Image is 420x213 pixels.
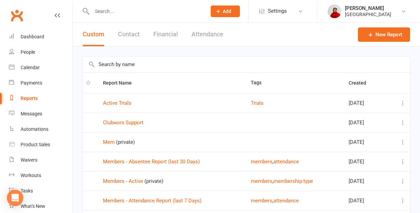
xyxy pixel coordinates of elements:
a: Reports [9,91,72,106]
button: members [251,158,272,166]
a: Workouts [9,168,72,183]
a: Calendar [9,60,72,75]
button: membership-type [273,177,313,185]
div: [GEOGRAPHIC_DATA] [345,11,391,17]
div: Open Intercom Messenger [7,190,23,206]
div: What's New [21,203,45,209]
span: , [272,198,273,204]
a: Waivers [9,152,72,168]
td: [DATE] [346,152,390,171]
td: [DATE] [346,191,390,210]
a: Automations [9,122,72,137]
div: Calendar [21,65,40,70]
a: Mem [103,139,115,145]
button: Created [349,79,374,87]
button: Custom [83,23,104,46]
a: Payments [9,75,72,91]
div: People [21,49,35,55]
button: Attendance [191,23,223,46]
a: Clubworx [8,7,25,24]
a: Dashboard [9,29,72,45]
div: Waivers [21,157,37,163]
button: Report Name [103,79,139,87]
span: (private) [116,139,135,145]
button: attendance [273,158,299,166]
div: Dashboard [21,34,44,39]
th: Tags [248,73,345,93]
button: Contact [118,23,140,46]
div: Payments [21,80,42,86]
span: , [272,178,273,184]
div: Automations [21,126,48,132]
span: Settings [268,3,287,19]
td: [DATE] [346,132,390,152]
span: (private) [144,178,163,184]
span: Report Name [103,80,139,86]
button: attendance [273,197,299,205]
td: [DATE] [346,113,390,132]
span: Add [223,9,231,14]
div: [PERSON_NAME] [345,5,391,11]
button: Add [211,5,240,17]
div: Messages [21,111,42,116]
div: Product Sales [21,142,50,147]
input: Search... [90,7,202,16]
a: Active Trials [103,100,131,106]
a: Members - Active [103,178,143,184]
button: Trials [251,99,264,107]
a: Members - Attendance Report (last 7 Days) [103,198,201,204]
a: Product Sales [9,137,72,152]
a: People [9,45,72,60]
button: members [251,197,272,205]
td: [DATE] [346,171,390,191]
td: [DATE] [346,93,390,113]
a: Members - Absentee Report (last 30 Days) [103,159,200,165]
img: thumb_image1586839935.png [328,4,341,18]
span: Created [349,80,374,86]
input: Search by name [83,57,410,72]
span: , [272,159,273,165]
button: Financial [153,23,178,46]
a: Tasks [9,183,72,199]
a: Clubworx Support [103,120,143,126]
a: Messages [9,106,72,122]
button: members [251,177,272,185]
a: New Report [358,27,410,42]
div: Tasks [21,188,33,193]
div: Reports [21,96,38,101]
div: Workouts [21,173,41,178]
